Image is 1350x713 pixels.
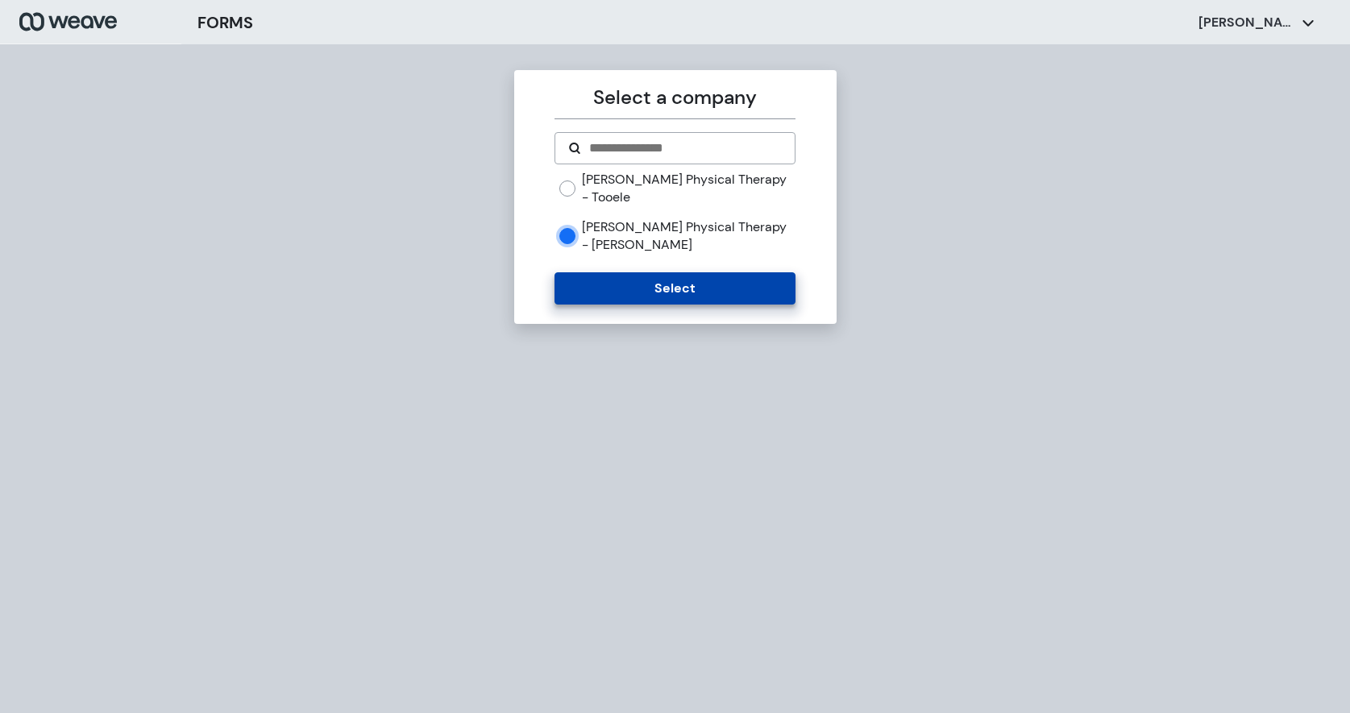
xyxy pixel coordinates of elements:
button: Select [555,272,795,305]
input: Search [588,139,782,158]
p: Select a company [555,83,795,112]
p: [PERSON_NAME] [1198,14,1295,31]
label: [PERSON_NAME] Physical Therapy - Tooele [582,171,795,205]
label: [PERSON_NAME] Physical Therapy - [PERSON_NAME] [582,218,795,253]
h3: FORMS [197,10,253,35]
